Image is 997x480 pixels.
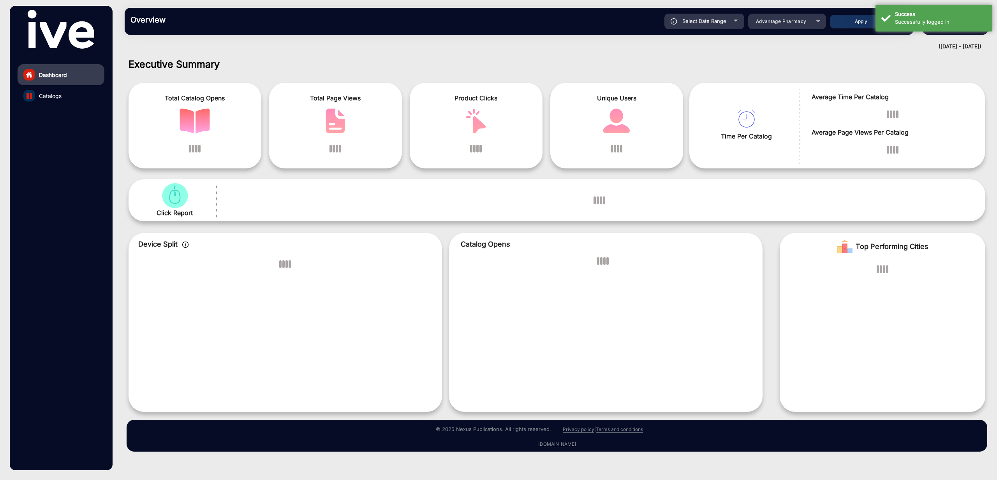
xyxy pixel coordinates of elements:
img: catalog [160,183,190,208]
small: © 2025 Nexus Publications. All rights reserved. [436,426,551,432]
span: Unique Users [556,93,677,103]
div: Success [895,11,986,18]
div: ([DATE] - [DATE]) [117,43,981,51]
img: catalog [601,109,632,133]
span: Product Clicks [416,93,537,103]
span: Average Page Views Per Catalog [812,128,973,137]
a: Privacy policy [563,426,594,433]
img: vmg-logo [28,10,94,49]
a: [DOMAIN_NAME] [538,441,576,447]
span: Select Date Range [682,18,726,24]
img: icon [182,242,189,248]
span: Click Report [157,208,193,217]
img: Rank image [837,239,853,254]
img: catalog [26,93,32,99]
img: catalog [180,109,210,133]
h1: Executive Summary [129,58,985,70]
span: Catalogs [39,92,62,100]
p: Catalog Opens [461,239,751,249]
a: Terms and conditions [596,426,643,433]
span: Total Catalog Opens [134,93,255,103]
a: | [594,426,596,432]
span: Advantage Pharmacy [756,18,807,24]
button: Apply [830,15,892,28]
img: catalog [738,110,755,128]
img: home [26,71,33,78]
span: Total Page Views [275,93,396,103]
div: Successfully logged in [895,18,986,26]
span: Device Split [138,240,178,248]
img: catalog [461,109,491,133]
a: Catalogs [18,85,104,106]
img: icon [671,18,677,25]
img: catalog [320,109,351,133]
h3: Overview [130,15,240,25]
a: Dashboard [18,64,104,85]
span: Top Performing Cities [856,239,928,254]
span: Average Time Per Catalog [812,92,973,102]
span: Dashboard [39,71,67,79]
